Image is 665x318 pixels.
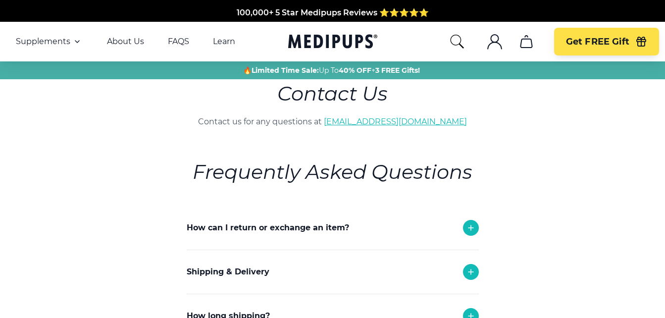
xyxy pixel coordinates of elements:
[107,37,144,47] a: About Us
[213,37,235,47] a: Learn
[187,266,269,278] p: Shipping & Delivery
[16,37,70,47] span: Supplements
[168,37,189,47] a: FAQS
[288,32,377,53] a: Medipups
[324,117,467,126] a: [EMAIL_ADDRESS][DOMAIN_NAME]
[131,116,534,128] p: Contact us for any questions at
[187,222,349,234] p: How can I return or exchange an item?
[554,28,659,55] button: Get FREE Gift
[168,20,497,29] span: Made In The [GEOGRAPHIC_DATA] from domestic & globally sourced ingredients
[514,30,538,53] button: cart
[16,36,83,48] button: Supplements
[131,79,534,108] h1: Contact Us
[483,30,507,53] button: account
[187,158,479,186] h6: Frequently Asked Questions
[243,65,420,75] span: 🔥 Up To +
[449,34,465,50] button: search
[237,8,429,17] span: 100,000+ 5 Star Medipups Reviews ⭐️⭐️⭐️⭐️⭐️
[566,36,629,48] span: Get FREE Gift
